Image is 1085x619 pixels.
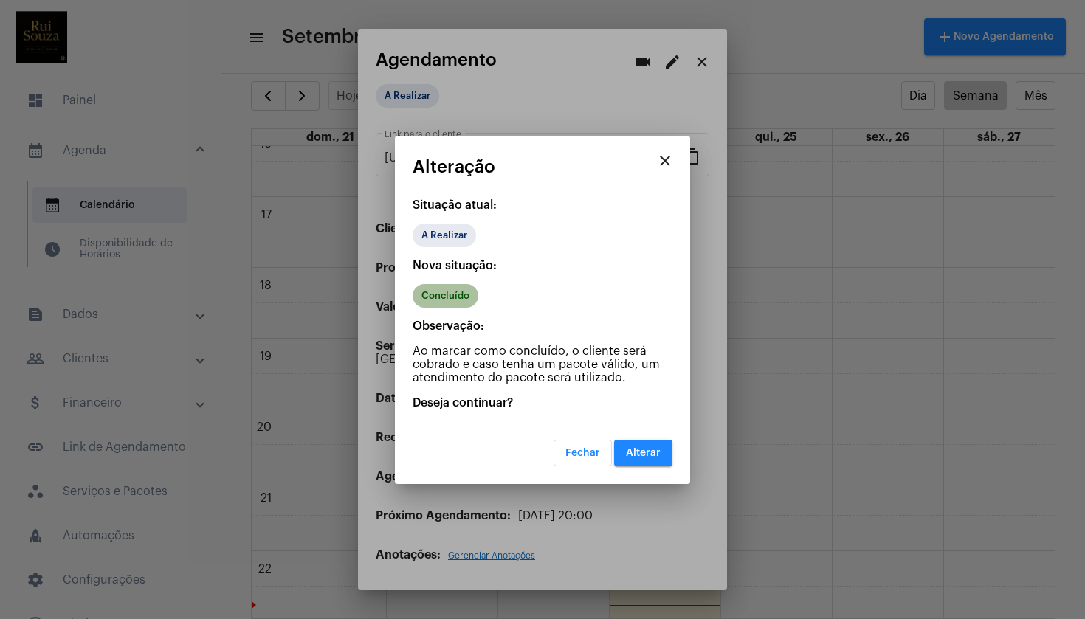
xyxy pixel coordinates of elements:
p: Ao marcar como concluído, o cliente será cobrado e caso tenha um pacote válido, um atendimento do... [413,345,672,384]
mat-chip: Concluído [413,284,478,308]
span: Alteração [413,157,495,176]
span: Fechar [565,448,600,458]
button: Alterar [614,440,672,466]
mat-icon: close [656,152,674,170]
p: Observação: [413,319,672,333]
mat-chip: A Realizar [413,224,476,247]
p: Situação atual: [413,198,672,212]
span: Alterar [626,448,661,458]
p: Nova situação: [413,259,672,272]
p: Deseja continuar? [413,396,672,409]
button: Fechar [554,440,612,466]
